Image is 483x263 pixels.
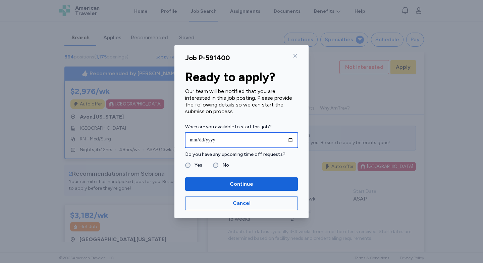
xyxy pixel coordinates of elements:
label: Do you have any upcoming time off requests? [185,150,298,159]
button: Continue [185,177,298,191]
button: Cancel [185,196,298,210]
div: Our team will be notified that you are interested in this job posting. Please provide the followi... [185,88,298,115]
label: Yes [191,161,202,169]
label: When are you available to start this job? [185,123,298,131]
span: Cancel [233,199,251,207]
div: Ready to apply? [185,71,298,84]
label: No [218,161,229,169]
div: Job P-591400 [185,53,230,62]
span: Continue [230,180,253,188]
